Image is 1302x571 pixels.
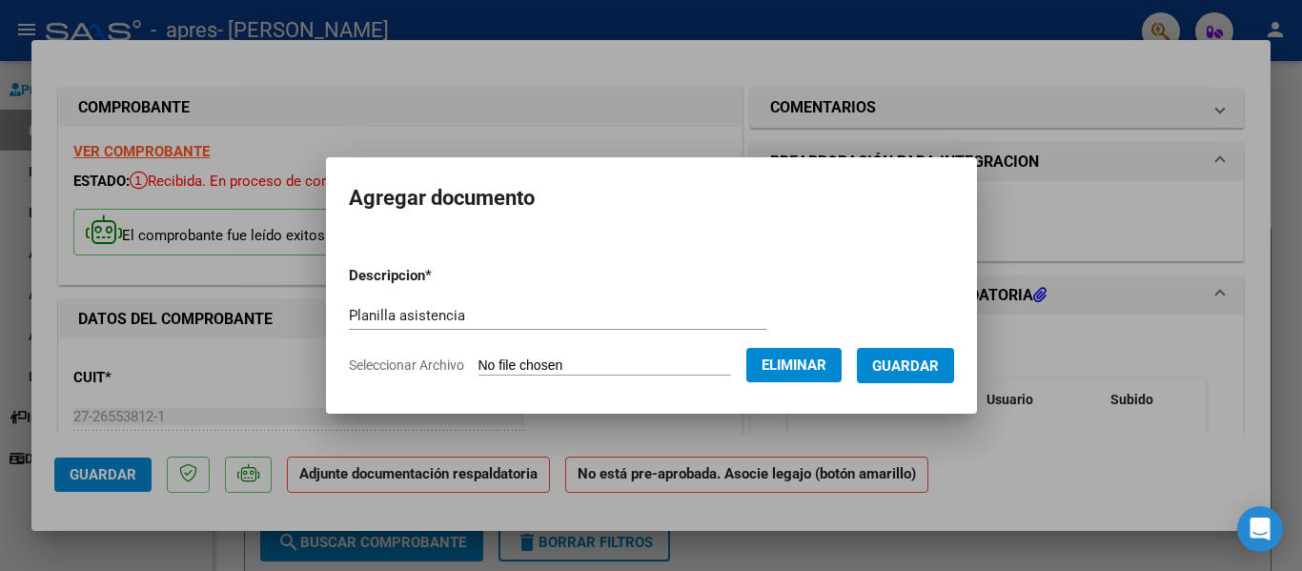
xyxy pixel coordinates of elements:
[762,357,826,374] span: Eliminar
[1237,506,1283,552] div: Open Intercom Messenger
[746,348,842,382] button: Eliminar
[857,348,954,383] button: Guardar
[349,180,954,216] h2: Agregar documento
[872,357,939,375] span: Guardar
[349,265,531,287] p: Descripcion
[349,357,464,373] span: Seleccionar Archivo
